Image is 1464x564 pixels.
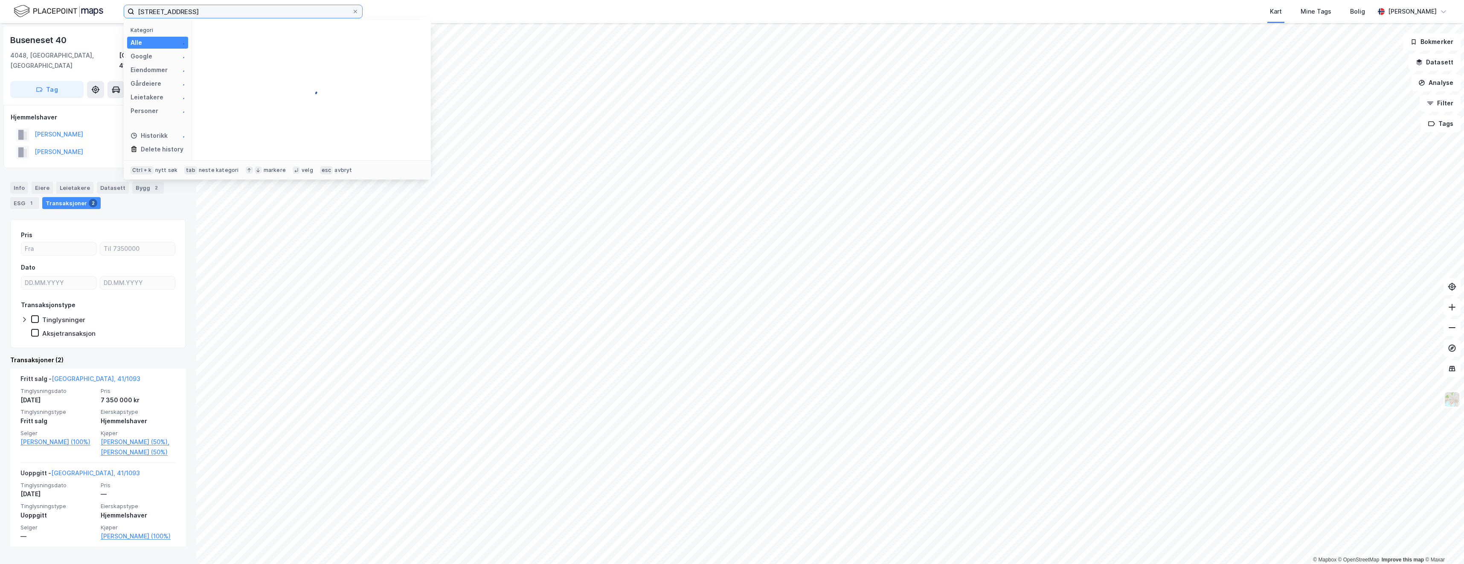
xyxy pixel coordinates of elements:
[1301,6,1331,17] div: Mine Tags
[131,51,152,61] div: Google
[11,112,186,122] div: Hjemmelshaver
[14,4,103,19] img: logo.f888ab2527a4732fd821a326f86c7f29.svg
[131,65,168,75] div: Eiendommer
[131,27,188,33] div: Kategori
[178,94,185,101] img: spinner.a6d8c91a73a9ac5275cf975e30b51cfb.svg
[32,182,53,194] div: Eiere
[131,106,158,116] div: Personer
[1411,74,1461,91] button: Analyse
[101,395,176,405] div: 7 350 000 kr
[119,50,186,71] div: [GEOGRAPHIC_DATA], 41/1093
[334,167,352,174] div: avbryt
[101,524,176,531] span: Kjøper
[20,503,96,510] span: Tinglysningstype
[100,276,175,289] input: DD.MM.YYYY
[10,81,84,98] button: Tag
[21,262,35,273] div: Dato
[101,482,176,489] span: Pris
[178,67,185,73] img: spinner.a6d8c91a73a9ac5275cf975e30b51cfb.svg
[1382,557,1424,563] a: Improve this map
[20,374,140,387] div: Fritt salg -
[1444,391,1460,407] img: Z
[178,53,185,60] img: spinner.a6d8c91a73a9ac5275cf975e30b51cfb.svg
[1403,33,1461,50] button: Bokmerker
[141,144,183,154] div: Delete history
[20,408,96,416] span: Tinglysningstype
[131,78,161,89] div: Gårdeiere
[10,50,119,71] div: 4048, [GEOGRAPHIC_DATA], [GEOGRAPHIC_DATA]
[20,416,96,426] div: Fritt salg
[131,131,168,141] div: Historikk
[20,437,96,447] a: [PERSON_NAME] (100%)
[155,167,178,174] div: nytt søk
[51,469,140,477] a: [GEOGRAPHIC_DATA], 41/1093
[10,33,68,47] div: Buseneset 40
[134,5,352,18] input: Søk på adresse, matrikkel, gårdeiere, leietakere eller personer
[101,416,176,426] div: Hjemmelshaver
[20,510,96,520] div: Uoppgitt
[20,387,96,395] span: Tinglysningsdato
[20,524,96,531] span: Selger
[101,489,176,499] div: —
[320,166,333,174] div: esc
[21,230,32,240] div: Pris
[20,531,96,541] div: —
[56,182,93,194] div: Leietakere
[178,108,185,114] img: spinner.a6d8c91a73a9ac5275cf975e30b51cfb.svg
[10,197,39,209] div: ESG
[131,166,154,174] div: Ctrl + k
[302,167,313,174] div: velg
[101,503,176,510] span: Eierskapstype
[178,132,185,139] img: spinner.a6d8c91a73a9ac5275cf975e30b51cfb.svg
[10,355,186,365] div: Transaksjoner (2)
[1421,523,1464,564] iframe: Chat Widget
[101,447,176,457] a: [PERSON_NAME] (50%)
[178,39,185,46] img: spinner.a6d8c91a73a9ac5275cf975e30b51cfb.svg
[20,489,96,499] div: [DATE]
[21,276,96,289] input: DD.MM.YYYY
[178,80,185,87] img: spinner.a6d8c91a73a9ac5275cf975e30b51cfb.svg
[21,300,76,310] div: Transaksjonstype
[131,92,163,102] div: Leietakere
[42,197,101,209] div: Transaksjoner
[101,408,176,416] span: Eierskapstype
[27,199,35,207] div: 1
[152,183,160,192] div: 2
[1409,54,1461,71] button: Datasett
[100,242,175,255] input: Til 7350000
[132,182,164,194] div: Bygg
[1350,6,1365,17] div: Bolig
[1270,6,1282,17] div: Kart
[184,166,197,174] div: tab
[101,430,176,437] span: Kjøper
[20,430,96,437] span: Selger
[21,242,96,255] input: Fra
[1313,557,1336,563] a: Mapbox
[1338,557,1380,563] a: OpenStreetMap
[101,387,176,395] span: Pris
[1388,6,1437,17] div: [PERSON_NAME]
[101,437,176,447] a: [PERSON_NAME] (50%),
[42,329,96,337] div: Aksjetransaksjon
[131,38,142,48] div: Alle
[42,316,85,324] div: Tinglysninger
[89,199,97,207] div: 2
[52,375,140,382] a: [GEOGRAPHIC_DATA], 41/1093
[264,167,286,174] div: markere
[1420,95,1461,112] button: Filter
[1421,523,1464,564] div: Kontrollprogram for chat
[97,182,129,194] div: Datasett
[101,531,176,541] a: [PERSON_NAME] (100%)
[305,84,318,97] img: spinner.a6d8c91a73a9ac5275cf975e30b51cfb.svg
[20,395,96,405] div: [DATE]
[20,482,96,489] span: Tinglysningsdato
[1421,115,1461,132] button: Tags
[101,510,176,520] div: Hjemmelshaver
[10,182,28,194] div: Info
[199,167,239,174] div: neste kategori
[20,468,140,482] div: Uoppgitt -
